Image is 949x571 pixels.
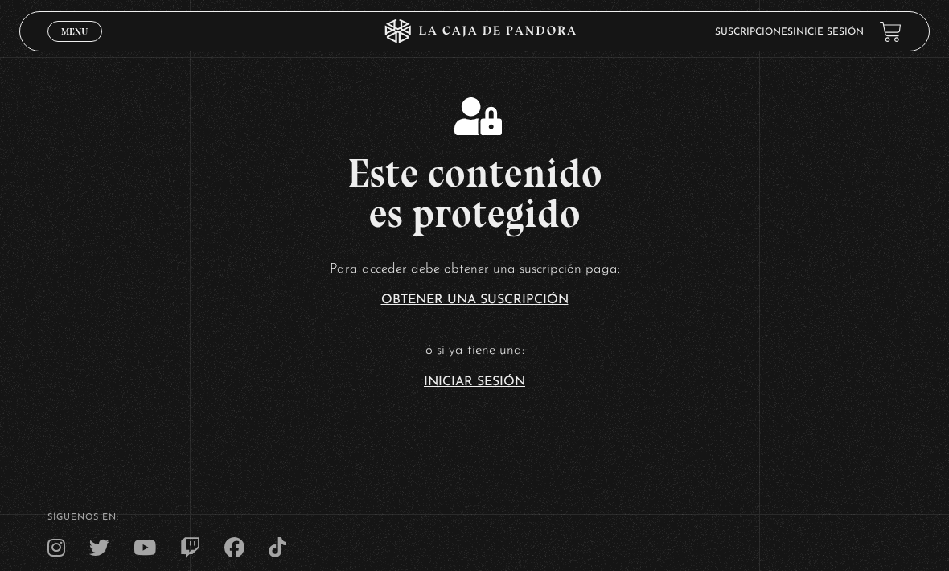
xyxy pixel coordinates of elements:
[880,21,902,43] a: View your shopping cart
[793,27,864,37] a: Inicie sesión
[61,27,88,36] span: Menu
[56,40,94,51] span: Cerrar
[424,376,525,388] a: Iniciar Sesión
[715,27,793,37] a: Suscripciones
[47,513,902,522] h4: SÍguenos en:
[381,294,569,306] a: Obtener una suscripción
